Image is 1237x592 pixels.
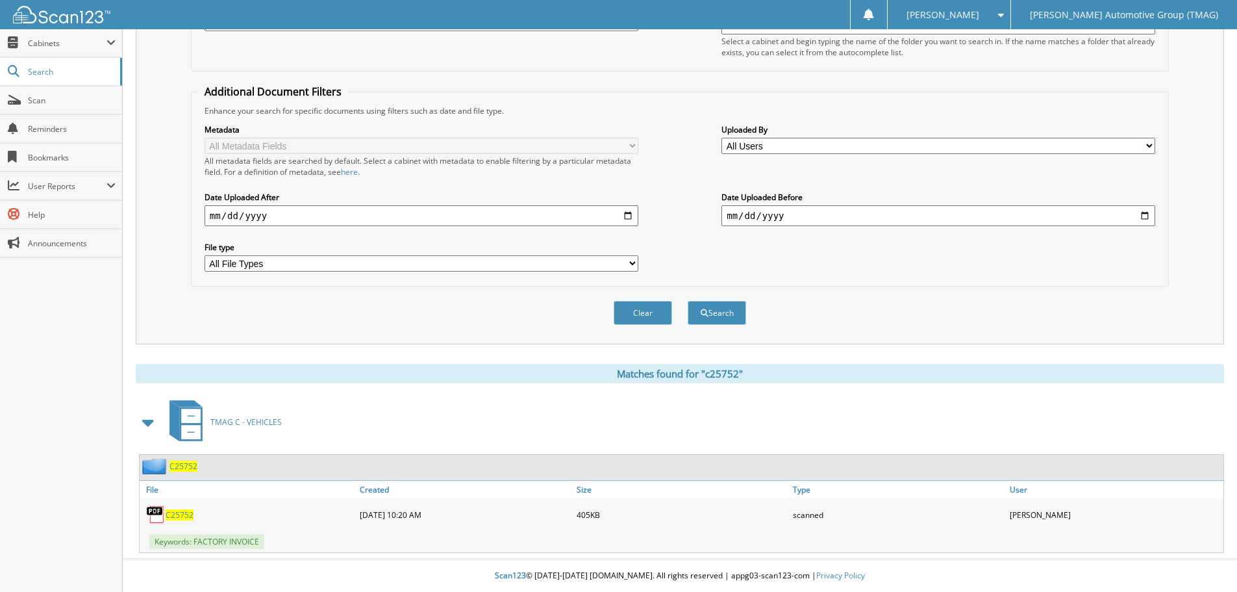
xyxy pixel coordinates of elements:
span: Scan [28,95,116,106]
span: Reminders [28,123,116,135]
label: File type [205,242,638,253]
a: here [341,166,358,177]
img: scan123-logo-white.svg [13,6,110,23]
span: Scan123 [495,570,526,581]
iframe: Chat Widget [1172,530,1237,592]
span: Help [28,209,116,220]
div: Enhance your search for specific documents using filters such as date and file type. [198,105,1162,116]
a: Size [573,481,790,498]
span: [PERSON_NAME] Automotive Group (TMAG) [1030,11,1218,19]
button: Search [688,301,746,325]
a: C25752 [169,461,197,472]
span: Search [28,66,114,77]
span: Keywords: FACTORY INVOICE [149,534,264,549]
label: Metadata [205,124,638,135]
img: PDF.png [146,505,166,524]
span: [PERSON_NAME] [906,11,979,19]
a: C25752 [166,509,194,521]
a: Privacy Policy [816,570,865,581]
span: Cabinets [28,38,106,49]
span: Announcements [28,238,116,249]
div: 405KB [573,502,790,528]
label: Date Uploaded Before [721,192,1155,203]
a: Type [790,481,1006,498]
label: Uploaded By [721,124,1155,135]
a: Created [356,481,573,498]
span: User Reports [28,181,106,192]
div: scanned [790,502,1006,528]
div: [PERSON_NAME] [1006,502,1223,528]
div: [DATE] 10:20 AM [356,502,573,528]
div: © [DATE]-[DATE] [DOMAIN_NAME]. All rights reserved | appg03-scan123-com | [123,560,1237,592]
input: end [721,205,1155,226]
a: User [1006,481,1223,498]
div: Matches found for "c25752" [136,364,1224,383]
button: Clear [614,301,672,325]
input: start [205,205,638,226]
div: Select a cabinet and begin typing the name of the folder you want to search in. If the name match... [721,36,1155,58]
img: folder2.png [142,458,169,474]
span: TMAG C - VEHICLES [210,417,282,428]
a: TMAG C - VEHICLES [162,396,282,448]
div: All metadata fields are searched by default. Select a cabinet with metadata to enable filtering b... [205,155,638,177]
legend: Additional Document Filters [198,84,348,99]
a: File [140,481,356,498]
span: Bookmarks [28,152,116,163]
label: Date Uploaded After [205,192,638,203]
